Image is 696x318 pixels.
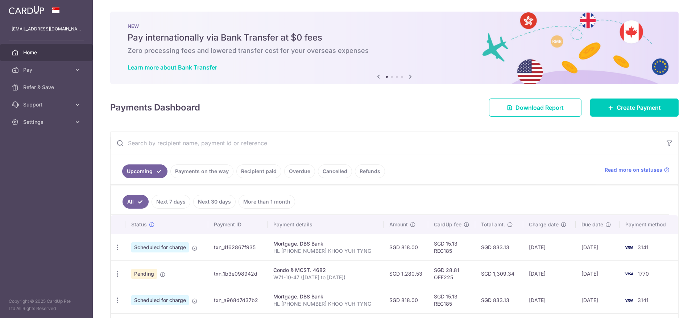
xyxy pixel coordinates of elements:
p: HL [PHONE_NUMBER] KHOO YUH TYNG [273,300,378,307]
img: Bank Card [622,296,636,305]
span: 3141 [638,297,649,303]
td: txn_1b3e098942d [208,260,268,287]
a: Cancelled [318,164,352,178]
span: Create Payment [617,103,661,112]
td: [DATE] [523,260,575,287]
td: SGD 15.13 REC185 [428,234,475,260]
div: Mortgage. DBS Bank [273,240,378,247]
span: Status [131,221,147,228]
span: Charge date [529,221,559,228]
a: Read more on statuses [605,166,670,173]
span: Home [23,49,71,56]
h6: Zero processing fees and lowered transfer cost for your overseas expenses [128,46,661,55]
td: SGD 833.13 [475,287,523,313]
p: NEW [128,23,661,29]
td: SGD 833.13 [475,234,523,260]
td: [DATE] [523,287,575,313]
input: Search by recipient name, payment id or reference [111,131,661,155]
span: Download Report [515,103,564,112]
td: txn_a968d7d37b2 [208,287,268,313]
td: [DATE] [576,234,620,260]
span: Pending [131,269,157,279]
td: SGD 1,309.34 [475,260,523,287]
span: 3141 [638,244,649,250]
th: Payment ID [208,215,268,234]
td: SGD 818.00 [384,287,428,313]
div: Condo & MCST. 4682 [273,267,378,274]
a: Next 30 days [193,195,236,209]
td: SGD 28.81 OFF225 [428,260,475,287]
span: Scheduled for charge [131,242,189,252]
span: Settings [23,118,71,126]
td: [DATE] [576,260,620,287]
span: Refer & Save [23,84,71,91]
span: 1770 [638,271,649,277]
span: Read more on statuses [605,166,662,173]
span: CardUp fee [434,221,461,228]
td: SGD 15.13 REC185 [428,287,475,313]
td: SGD 1,280.53 [384,260,428,287]
img: CardUp [9,6,44,14]
span: Total amt. [481,221,505,228]
h4: Payments Dashboard [110,101,200,114]
a: More than 1 month [239,195,295,209]
a: All [123,195,149,209]
div: Mortgage. DBS Bank [273,293,378,300]
h5: Pay internationally via Bank Transfer at $0 fees [128,32,661,43]
a: Overdue [284,164,315,178]
p: [EMAIL_ADDRESS][DOMAIN_NAME] [12,25,81,33]
th: Payment method [620,215,678,234]
span: Due date [581,221,603,228]
a: Learn more about Bank Transfer [128,64,217,71]
span: Pay [23,66,71,74]
a: Payments on the way [170,164,233,178]
span: Support [23,101,71,108]
span: Amount [389,221,408,228]
a: Upcoming [122,164,167,178]
a: Create Payment [590,99,679,117]
img: Bank transfer banner [110,12,679,84]
img: Bank Card [622,269,636,278]
td: SGD 818.00 [384,234,428,260]
p: W71-10-47 ([DATE] to [DATE]) [273,274,378,281]
td: txn_4f62867f935 [208,234,268,260]
td: [DATE] [523,234,575,260]
p: HL [PHONE_NUMBER] KHOO YUH TYNG [273,247,378,255]
a: Recipient paid [236,164,281,178]
img: Bank Card [622,243,636,252]
a: Next 7 days [152,195,190,209]
a: Download Report [489,99,581,117]
td: [DATE] [576,287,620,313]
th: Payment details [268,215,384,234]
a: Refunds [355,164,385,178]
span: Scheduled for charge [131,295,189,305]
